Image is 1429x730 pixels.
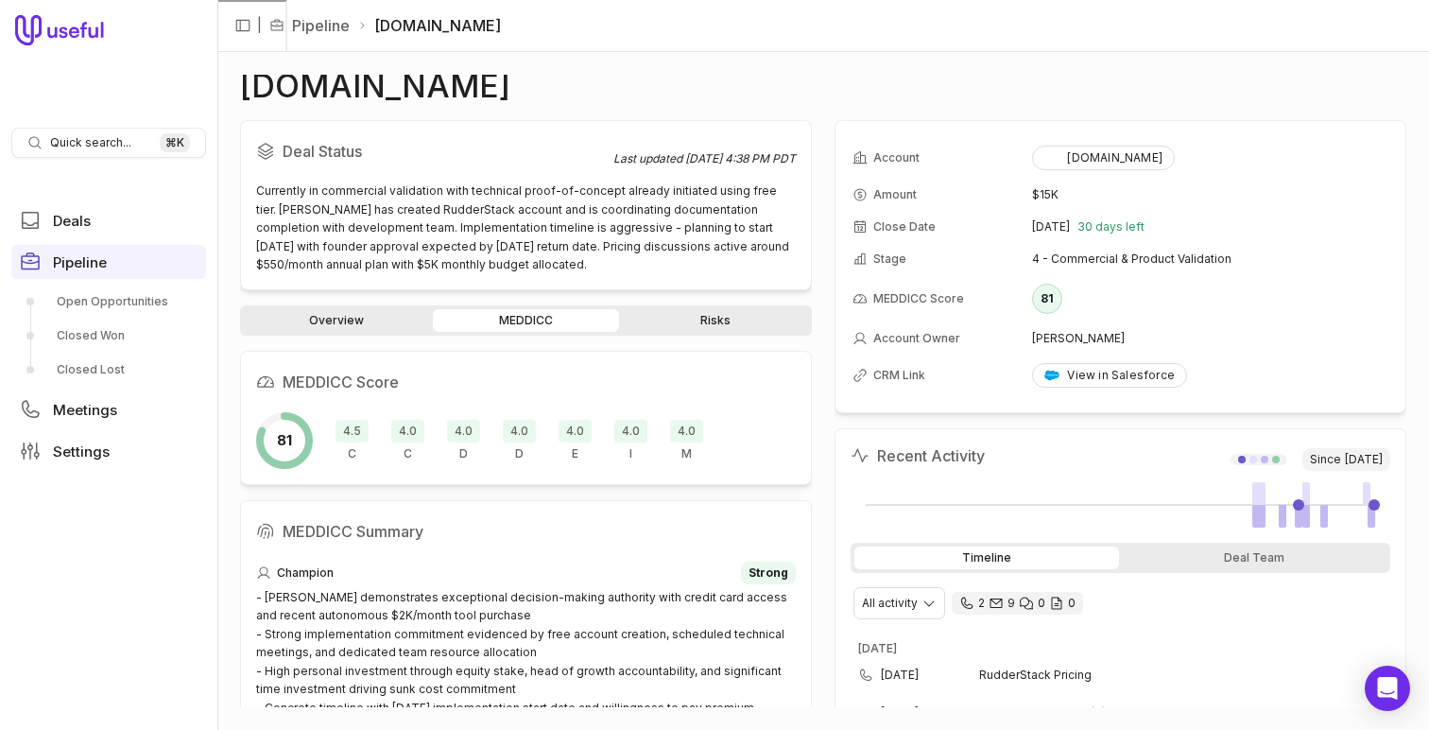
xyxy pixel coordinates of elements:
div: 81 [1032,284,1062,314]
div: Champion [256,562,796,584]
span: Account [873,150,920,165]
div: Metrics [670,420,703,461]
div: Pipeline submenu [11,287,206,385]
div: View in Salesforce [1044,368,1175,383]
button: [DOMAIN_NAME] [1032,146,1175,170]
div: Decision Process [503,420,536,461]
span: Stage [873,252,906,267]
a: Pipeline [11,245,206,279]
span: Meetings [53,403,117,417]
span: C [348,446,356,461]
span: M [681,446,692,461]
a: Risks [623,309,808,332]
time: [DATE] [1032,219,1070,235]
span: Close Date [873,219,936,235]
span: Quick search... [50,135,131,150]
span: 4.0 [614,420,647,443]
span: E [572,446,578,461]
span: 4.0 [559,420,592,443]
div: Decision Criteria [447,420,480,461]
a: Settings [11,434,206,468]
span: 3 emails in thread [1091,705,1106,721]
div: Indicate Pain [614,420,647,461]
a: Open Opportunities [11,287,206,317]
span: 30 days left [1077,219,1145,235]
td: 4 - Commercial & Product Validation [1032,244,1388,274]
span: Pipeline [53,255,107,269]
span: D [459,446,468,461]
span: Strong [749,565,788,581]
div: 2 calls and 9 email threads [952,592,1083,615]
a: Overview [244,309,429,332]
a: Deals [11,203,206,237]
span: 4.0 [670,420,703,443]
span: RudderStack Pricing [979,668,1360,683]
time: [DATE] [858,641,897,655]
span: I [629,446,632,461]
td: [PERSON_NAME] [1032,323,1388,354]
span: | [257,14,262,37]
span: 4.0 [447,420,480,443]
a: Closed Lost [11,355,206,385]
span: Settings [53,444,110,459]
span: 4.0 [503,420,536,443]
td: $15K [1032,180,1388,210]
span: 81 [277,429,292,452]
span: rudderstack pricing [979,705,1087,721]
div: [DOMAIN_NAME] [1044,150,1162,165]
a: Closed Won [11,321,206,351]
div: Champion [336,420,369,461]
span: C [404,446,412,461]
h2: MEDDICC Score [256,367,796,397]
div: Economic Buyer [559,420,592,461]
div: Last updated [613,151,796,166]
span: Account Owner [873,331,960,346]
h2: MEDDICC Summary [256,516,796,547]
div: Currently in commercial validation with technical proof-of-concept already initiated using free t... [256,182,796,274]
div: Deal Team [1123,547,1387,569]
h2: Deal Status [256,136,613,166]
kbd: ⌘ K [160,133,190,152]
span: MEDDICC Score [873,291,964,306]
time: [DATE] 4:38 PM PDT [685,151,796,165]
a: View in Salesforce [1032,363,1187,388]
button: Collapse sidebar [229,11,257,40]
time: [DATE] [881,668,919,683]
span: CRM Link [873,368,925,383]
span: D [515,446,524,461]
time: [DATE] [1345,452,1383,467]
span: Amount [873,187,917,202]
h2: Recent Activity [851,444,985,467]
time: [DATE] [881,705,919,721]
div: Overall MEDDICC score [256,412,313,469]
div: Open Intercom Messenger [1365,666,1410,711]
div: Timeline [854,547,1119,569]
a: Meetings [11,392,206,426]
span: Since [1302,448,1390,471]
div: Competition [391,420,424,461]
a: MEDDICC [433,309,618,332]
span: 4.5 [336,420,369,443]
a: Pipeline [292,14,350,37]
li: [DOMAIN_NAME] [357,14,501,37]
span: Deals [53,214,91,228]
h1: [DOMAIN_NAME] [240,75,510,97]
span: 4.0 [391,420,424,443]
